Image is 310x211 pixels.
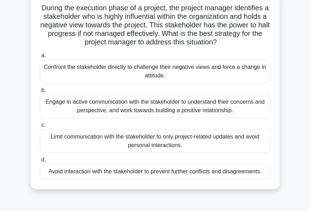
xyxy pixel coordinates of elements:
span: a. [41,52,46,58]
span: d. [41,157,46,163]
span: c. [41,122,46,128]
div: Confront the stakeholder directly to challenge their negative views and force a change in attitude. [40,60,270,83]
h5: During the execution phase of a project, the project manager identifies a stakeholder who is high... [39,4,271,47]
div: Engage in active communication with the stakeholder to understand their concerns and perspective,... [40,94,270,118]
div: Avoid interaction with the stakeholder to prevent further conflicts and disagreements. [40,164,270,179]
span: b. [41,87,46,93]
div: Limit communication with the stakeholder to only project-related updates and avoid personal inter... [40,129,270,153]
